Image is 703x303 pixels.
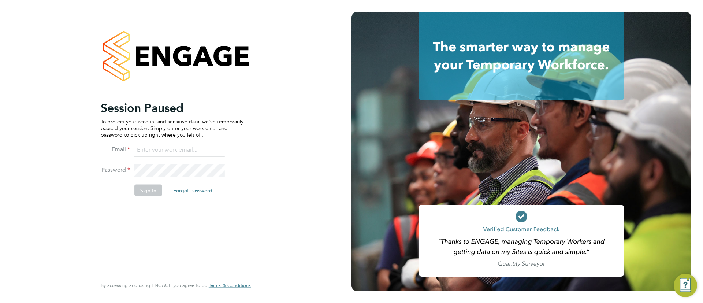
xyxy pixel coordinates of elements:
span: By accessing and using ENGAGE you agree to our [101,282,251,288]
h2: Session Paused [101,100,243,115]
button: Forgot Password [167,184,218,196]
button: Sign In [134,184,162,196]
p: To protect your account and sensitive data, we've temporarily paused your session. Simply enter y... [101,118,243,138]
input: Enter your work email... [134,144,225,157]
a: Terms & Conditions [209,282,251,288]
button: Engage Resource Center [674,274,697,297]
label: Password [101,166,130,174]
label: Email [101,145,130,153]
